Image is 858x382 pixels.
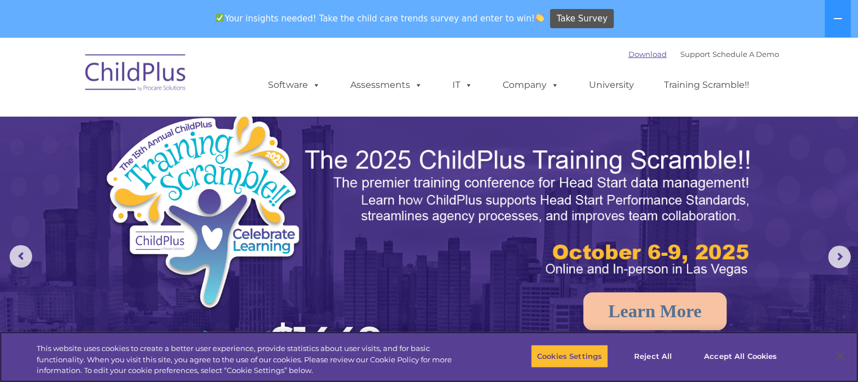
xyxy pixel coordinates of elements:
[215,14,224,22] img: ✅
[680,50,710,59] a: Support
[531,344,608,368] button: Cookies Settings
[653,74,760,96] a: Training Scramble!!
[698,344,783,368] button: Accept All Cookies
[441,74,484,96] a: IT
[828,344,852,368] button: Close
[37,343,472,376] div: This website uses cookies to create a better user experience, provide statistics about user visit...
[557,9,608,29] span: Take Survey
[257,74,332,96] a: Software
[491,74,570,96] a: Company
[628,50,779,59] font: |
[157,121,205,129] span: Phone number
[157,74,191,83] span: Last name
[211,7,549,29] span: Your insights needed! Take the child care trends survey and enter to win!
[80,46,192,103] img: ChildPlus by Procare Solutions
[339,74,434,96] a: Assessments
[628,50,667,59] a: Download
[583,292,727,330] a: Learn More
[550,9,614,29] a: Take Survey
[578,74,645,96] a: University
[712,50,779,59] a: Schedule A Demo
[535,14,544,22] img: 👏
[618,344,688,368] button: Reject All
